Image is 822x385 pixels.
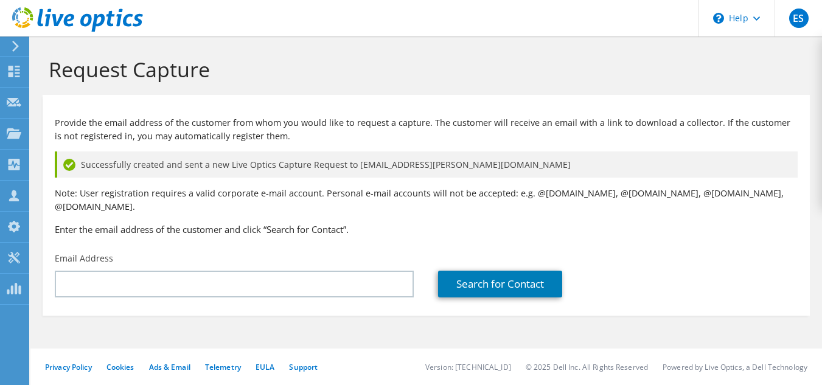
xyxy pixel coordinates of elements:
[205,362,241,372] a: Telemetry
[789,9,809,28] span: ES
[289,362,318,372] a: Support
[49,57,798,82] h1: Request Capture
[438,271,562,297] a: Search for Contact
[713,13,724,24] svg: \n
[425,362,511,372] li: Version: [TECHNICAL_ID]
[106,362,134,372] a: Cookies
[149,362,190,372] a: Ads & Email
[55,223,798,236] h3: Enter the email address of the customer and click “Search for Contact”.
[45,362,92,372] a: Privacy Policy
[256,362,274,372] a: EULA
[526,362,648,372] li: © 2025 Dell Inc. All Rights Reserved
[55,187,798,213] p: Note: User registration requires a valid corporate e-mail account. Personal e-mail accounts will ...
[55,116,798,143] p: Provide the email address of the customer from whom you would like to request a capture. The cust...
[55,252,113,265] label: Email Address
[663,362,807,372] li: Powered by Live Optics, a Dell Technology
[81,158,571,172] span: Successfully created and sent a new Live Optics Capture Request to [EMAIL_ADDRESS][PERSON_NAME][D...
